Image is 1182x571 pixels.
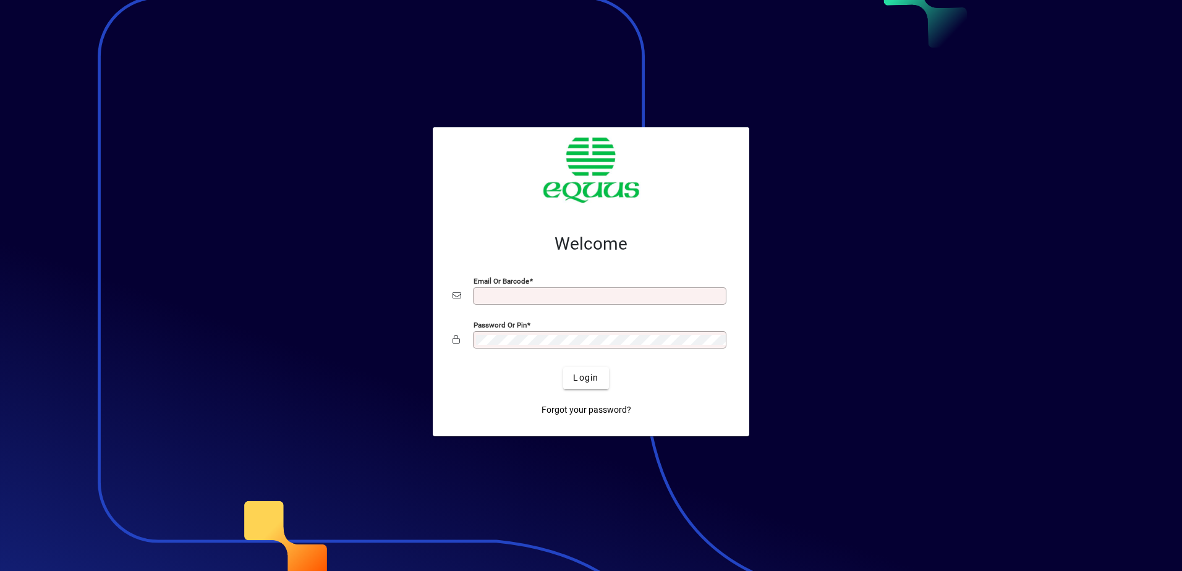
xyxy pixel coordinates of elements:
button: Login [563,367,608,389]
span: Forgot your password? [542,404,631,417]
h2: Welcome [453,234,729,255]
a: Forgot your password? [537,399,636,421]
mat-label: Password or Pin [474,320,527,329]
mat-label: Email or Barcode [474,276,529,285]
span: Login [573,371,598,384]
